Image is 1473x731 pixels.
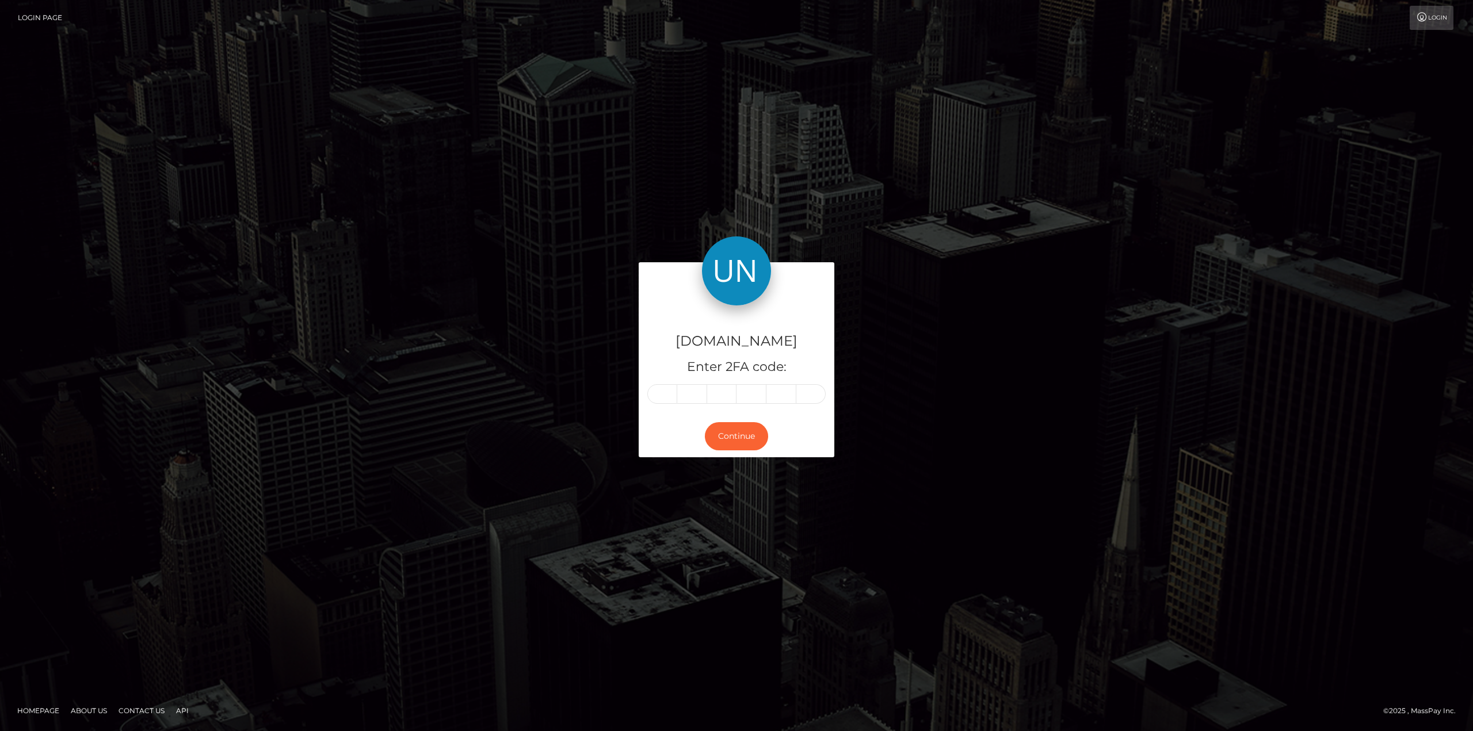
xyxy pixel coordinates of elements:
[1383,705,1464,717] div: © 2025 , MassPay Inc.
[647,331,826,351] h4: [DOMAIN_NAME]
[1410,6,1453,30] a: Login
[702,236,771,305] img: Unlockt.me
[171,702,193,719] a: API
[647,358,826,376] h5: Enter 2FA code:
[114,702,169,719] a: Contact Us
[66,702,112,719] a: About Us
[18,6,62,30] a: Login Page
[13,702,64,719] a: Homepage
[705,422,768,450] button: Continue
